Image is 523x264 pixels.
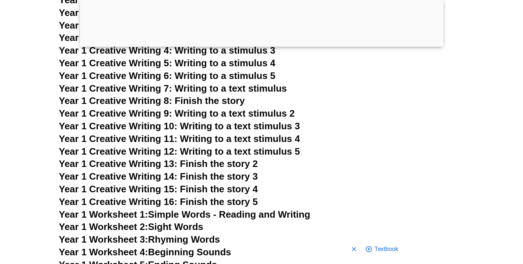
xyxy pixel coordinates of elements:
[59,146,300,157] a: Year 1 Creative Writing 12: Writing to a text stimulus 5
[59,121,300,131] a: Year 1 Creative Writing 10: Writing to a text stimulus 3
[59,247,231,257] a: Year 1 Worksheet 4:Beginning Sounds
[375,241,398,256] span: Go to shopping options for Textbook
[59,221,203,232] a: Year 1 Worksheet 2:Sight Words
[59,83,287,94] a: Year 1 Creative Writing 7: Writing to a text stimulus
[59,209,311,220] a: Year 1 Worksheet 1:Simple Words - Reading and Writing
[59,209,148,220] span: Year 1 Worksheet 1:
[59,247,148,257] span: Year 1 Worksheet 4:
[59,20,275,31] a: Year 1 Creative Writing 2: Writing to a stimulus 1
[59,171,258,182] a: Year 1 Creative Writing 14: Finish the story 3
[59,158,258,169] a: Year 1 Creative Writing 13: Finish the story 2
[59,133,300,144] a: Year 1 Creative Writing 11: Writing to a text stimulus 4
[399,182,523,264] iframe: Chat Widget
[59,184,258,194] a: Year 1 Creative Writing 15: Finish the story 4
[59,32,275,43] a: Year 1 Creative Writing 3: Writing to a stimulus 2
[59,108,295,119] a: Year 1 Creative Writing 9: Writing to a text stimulus 2
[59,58,275,68] a: Year 1 Creative Writing 5: Writing to a stimulus 4
[59,221,148,232] span: Year 1 Worksheet 2:
[59,234,148,245] span: Year 1 Worksheet 3:
[59,7,248,18] a: Year 1 Creative Writing 1: What is a story?
[59,45,275,56] a: Year 1 Creative Writing 4: Writing to a stimulus 3
[59,70,275,81] a: Year 1 Creative Writing 6: Writing to a stimulus 5
[350,246,358,253] svg: Close shopping anchor
[59,234,220,245] a: Year 1 Worksheet 3:Rhyming Words
[59,95,245,106] a: Year 1 Creative Writing 8: Finish the story
[59,196,258,207] a: Year 1 Creative Writing 16: Finish the story 5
